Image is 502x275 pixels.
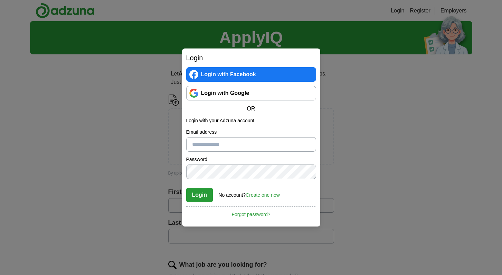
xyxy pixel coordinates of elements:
a: Forgot password? [186,206,316,218]
p: Login with your Adzuna account: [186,117,316,124]
a: Login with Facebook [186,67,316,82]
button: Login [186,188,213,202]
label: Email address [186,128,316,136]
h2: Login [186,53,316,63]
a: Login with Google [186,86,316,100]
div: No account? [219,187,280,199]
span: OR [243,105,259,113]
label: Password [186,156,316,163]
a: Create one now [246,192,280,198]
